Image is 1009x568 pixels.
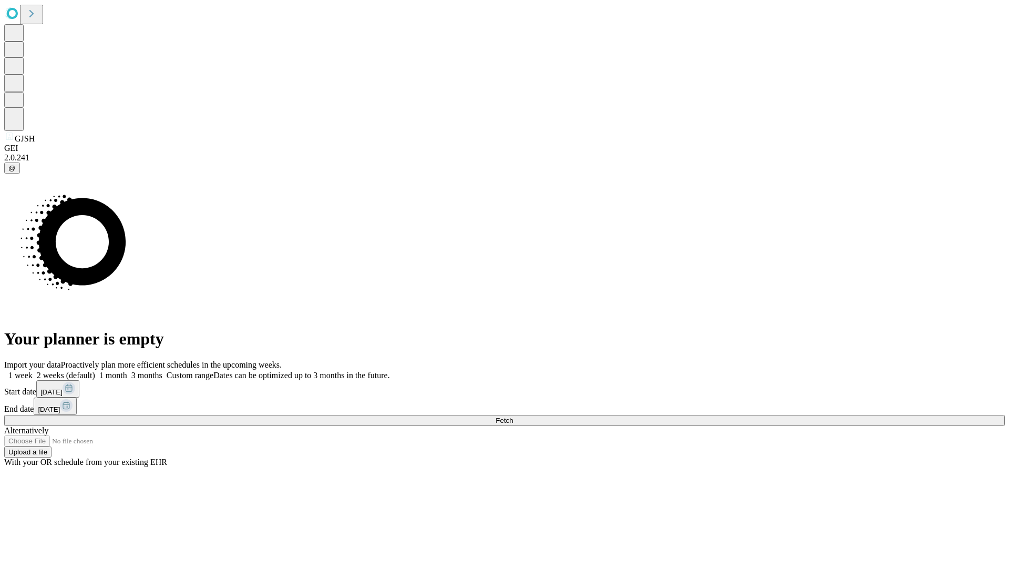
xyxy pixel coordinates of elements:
span: With your OR schedule from your existing EHR [4,458,167,466]
span: 1 week [8,371,33,380]
span: 3 months [131,371,162,380]
span: Proactively plan more efficient schedules in the upcoming weeks. [61,360,282,369]
span: 2 weeks (default) [37,371,95,380]
span: Fetch [496,417,513,424]
button: Upload a file [4,447,52,458]
span: 1 month [99,371,127,380]
span: Custom range [167,371,213,380]
span: @ [8,164,16,172]
h1: Your planner is empty [4,329,1005,349]
button: [DATE] [36,380,79,398]
button: @ [4,163,20,174]
span: GJSH [15,134,35,143]
button: [DATE] [34,398,77,415]
div: End date [4,398,1005,415]
div: Start date [4,380,1005,398]
span: Dates can be optimized up to 3 months in the future. [213,371,389,380]
div: GEI [4,144,1005,153]
span: Alternatively [4,426,48,435]
div: 2.0.241 [4,153,1005,163]
button: Fetch [4,415,1005,426]
span: [DATE] [38,405,60,413]
span: [DATE] [40,388,63,396]
span: Import your data [4,360,61,369]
